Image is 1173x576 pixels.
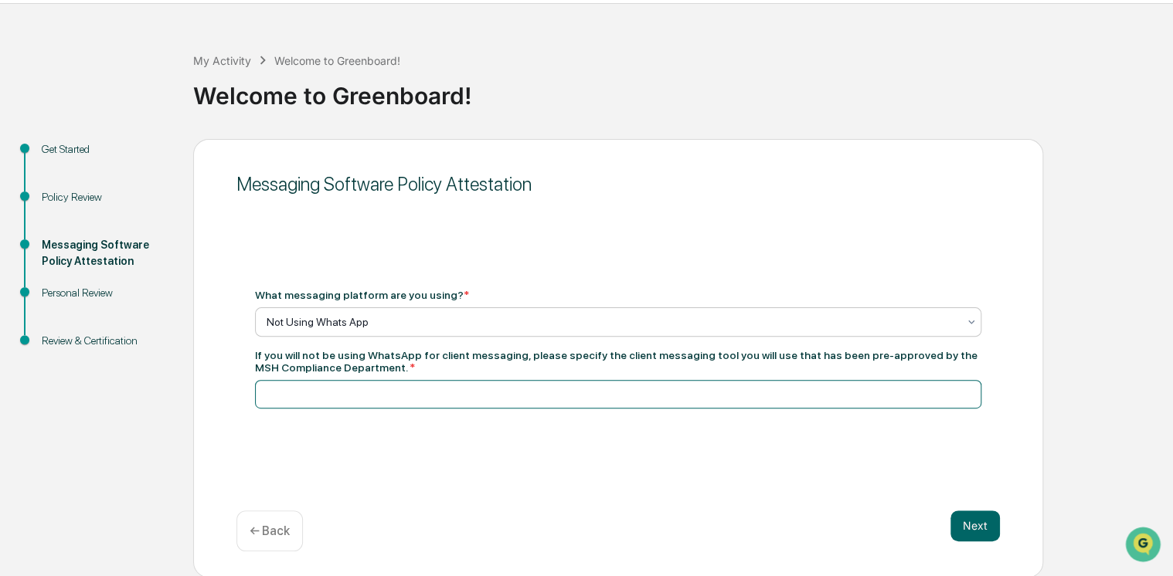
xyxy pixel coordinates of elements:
[53,118,253,134] div: Start new chat
[42,285,168,301] div: Personal Review
[1124,525,1165,567] iframe: Open customer support
[112,196,124,208] div: 🗄️
[250,523,290,538] p: ← Back
[42,237,168,269] div: Messaging Software Policy Attestation
[15,196,28,208] div: 🖐️
[53,134,195,146] div: We're available if you need us!
[109,261,187,273] a: Powered byPylon
[127,195,192,210] span: Attestations
[154,262,187,273] span: Pylon
[236,173,1000,195] div: Messaging Software Policy Attestation
[9,188,106,216] a: 🖐️Preclearance
[42,333,168,349] div: Review & Certification
[15,118,43,146] img: 1746055101610-c473b297-6a78-478c-a979-82029cc54cd1
[31,224,97,239] span: Data Lookup
[255,349,981,374] div: If you will not be using WhatsApp for client messaging, please specify the client messaging tool ...
[15,32,281,57] p: How can we help?
[274,54,400,67] div: Welcome to Greenboard!
[193,54,251,67] div: My Activity
[255,289,469,301] div: What messaging platform are you using?
[193,69,1165,110] div: Welcome to Greenboard!
[9,218,104,246] a: 🔎Data Lookup
[950,510,1000,541] button: Next
[263,123,281,141] button: Start new chat
[15,225,28,238] div: 🔎
[42,189,168,205] div: Policy Review
[31,195,100,210] span: Preclearance
[106,188,198,216] a: 🗄️Attestations
[42,141,168,158] div: Get Started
